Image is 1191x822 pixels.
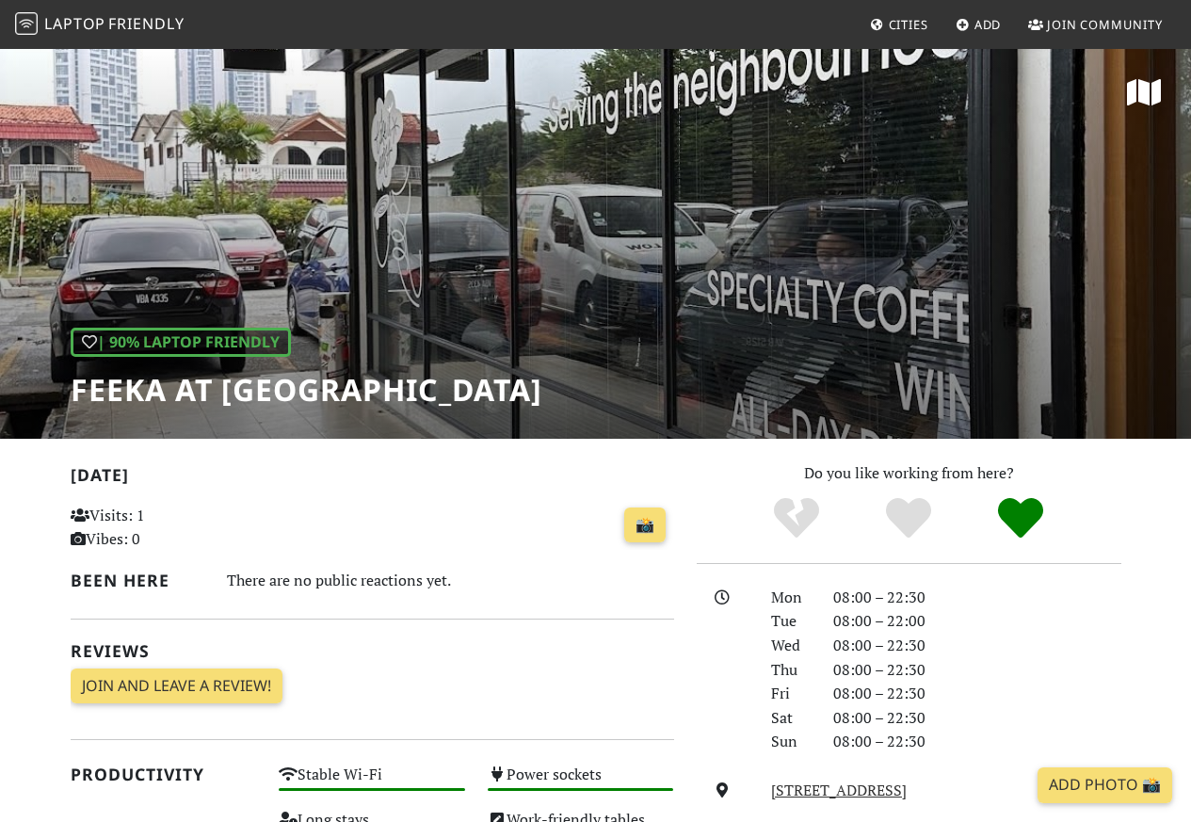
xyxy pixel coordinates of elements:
[822,730,1133,754] div: 08:00 – 22:30
[71,328,291,358] div: | 90% Laptop Friendly
[1038,767,1172,803] a: Add Photo 📸
[697,461,1121,486] p: Do you like working from here?
[822,634,1133,658] div: 08:00 – 22:30
[822,658,1133,683] div: 08:00 – 22:30
[624,508,666,543] a: 📸
[267,761,476,806] div: Stable Wi-Fi
[822,609,1133,634] div: 08:00 – 22:00
[71,571,204,590] h2: Been here
[44,13,105,34] span: Laptop
[1047,16,1163,33] span: Join Community
[760,730,822,754] div: Sun
[964,495,1076,542] div: Definitely!
[822,706,1133,731] div: 08:00 – 22:30
[71,765,257,784] h2: Productivity
[760,706,822,731] div: Sat
[948,8,1009,41] a: Add
[760,586,822,610] div: Mon
[741,495,853,542] div: No
[822,682,1133,706] div: 08:00 – 22:30
[760,658,822,683] div: Thu
[1021,8,1170,41] a: Join Community
[853,495,965,542] div: Yes
[476,761,685,806] div: Power sockets
[71,372,542,408] h1: FEEKA at [GEOGRAPHIC_DATA]
[760,634,822,658] div: Wed
[760,682,822,706] div: Fri
[862,8,936,41] a: Cities
[71,641,674,661] h2: Reviews
[822,586,1133,610] div: 08:00 – 22:30
[15,12,38,35] img: LaptopFriendly
[15,8,185,41] a: LaptopFriendly LaptopFriendly
[889,16,928,33] span: Cities
[760,609,822,634] div: Tue
[71,465,674,492] h2: [DATE]
[71,669,282,704] a: Join and leave a review!
[974,16,1002,33] span: Add
[108,13,184,34] span: Friendly
[227,567,674,594] div: There are no public reactions yet.
[771,780,907,800] a: [STREET_ADDRESS]
[71,504,257,552] p: Visits: 1 Vibes: 0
